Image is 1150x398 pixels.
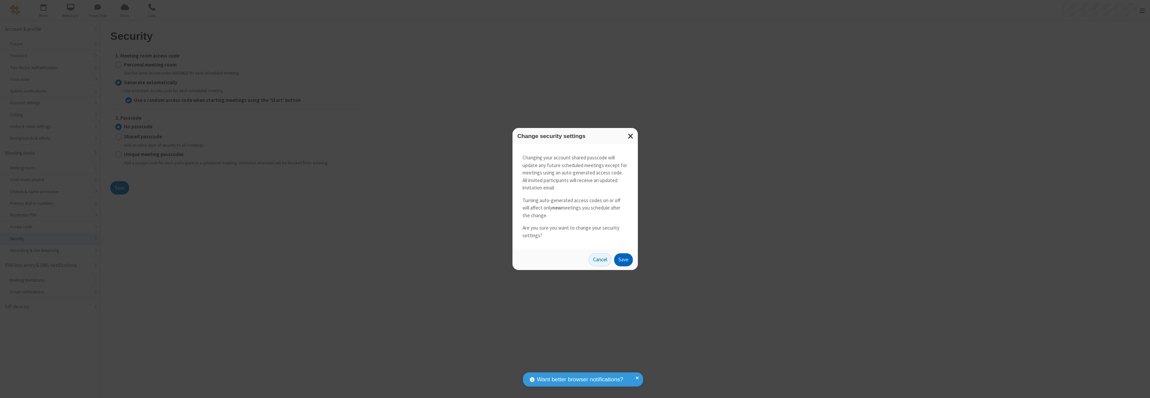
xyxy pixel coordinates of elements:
[517,133,633,139] h3: Change security settings
[537,375,623,384] span: Want better browser notifications?
[624,128,638,144] button: Close modal
[589,253,611,267] button: Cancel
[614,253,633,267] button: Save
[523,154,628,192] p: Changing your account shared passcode will update any future scheduled meetings except for meetin...
[523,197,628,220] p: Turning auto-generated access codes on or off will affect only meetings you schedule after the ch...
[552,205,561,211] strong: new
[523,224,628,239] p: Are you sure you want to change your security settings?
